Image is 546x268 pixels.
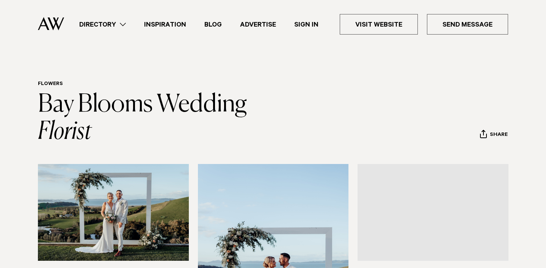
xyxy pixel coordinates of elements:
[38,81,63,87] a: Flowers
[231,19,285,30] a: Advertise
[38,93,251,144] a: Bay Blooms Wedding Florist
[135,19,195,30] a: Inspiration
[427,14,508,35] a: Send Message
[70,19,135,30] a: Directory
[38,17,64,30] img: Auckland Weddings Logo
[285,19,328,30] a: Sign In
[480,129,508,141] button: Share
[340,14,418,35] a: Visit Website
[490,132,508,139] span: Share
[195,19,231,30] a: Blog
